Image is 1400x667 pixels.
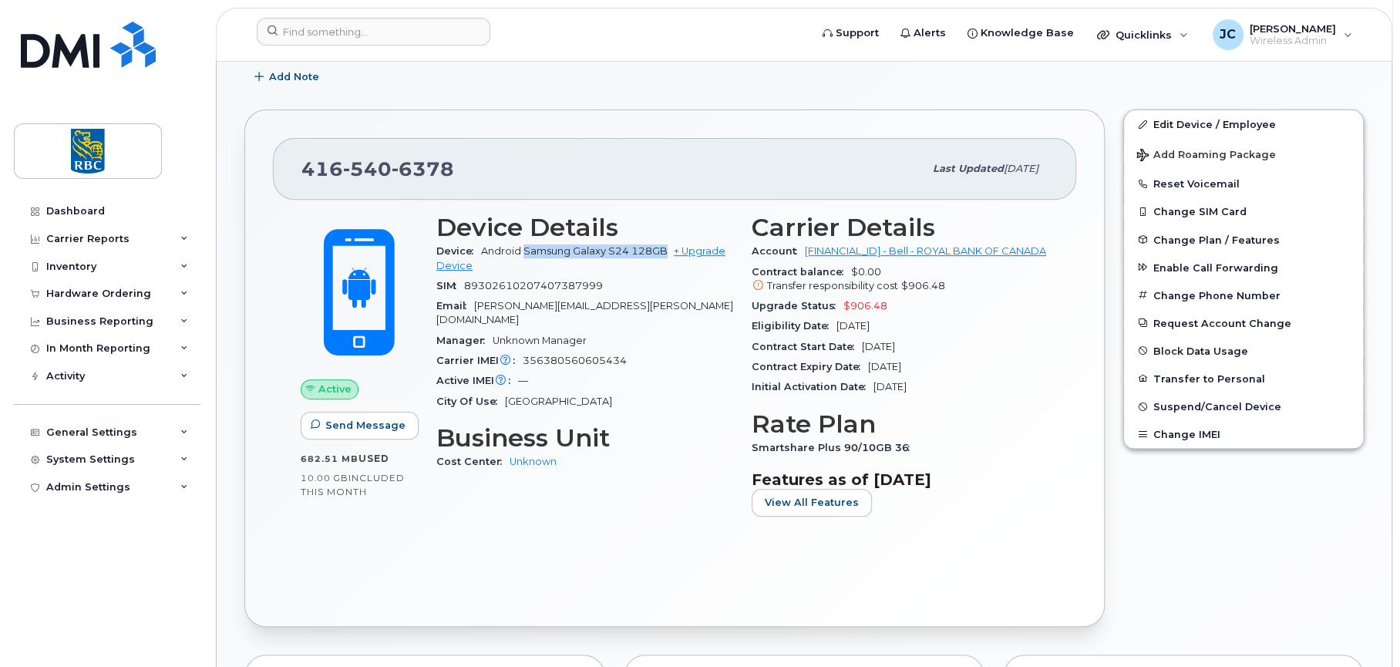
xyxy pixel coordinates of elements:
button: Transfer to Personal [1124,365,1363,392]
span: Add Note [269,69,319,84]
span: Carrier IMEI [436,355,523,366]
span: JC [1220,25,1236,44]
span: Active IMEI [436,375,518,386]
span: [DATE] [873,381,907,392]
span: Send Message [325,418,406,433]
span: Support [836,25,879,41]
span: [DATE] [1004,163,1038,174]
button: Request Account Change [1124,309,1363,337]
button: Send Message [301,412,419,440]
span: Suspend/Cancel Device [1153,401,1281,413]
span: Quicklinks [1116,29,1172,41]
button: Change Phone Number [1124,281,1363,309]
span: [DATE] [868,361,901,372]
h3: Device Details [436,214,733,241]
span: Cost Center [436,456,510,467]
span: used [358,453,389,464]
span: 540 [343,157,392,180]
span: [DATE] [836,320,870,332]
span: Unknown Manager [493,335,587,346]
span: Change Plan / Features [1153,234,1280,245]
span: Upgrade Status [752,300,843,312]
span: Device [436,245,481,257]
button: Enable Call Forwarding [1124,254,1363,281]
a: Alerts [890,18,957,49]
span: Contract balance [752,266,851,278]
a: Support [812,18,890,49]
h3: Rate Plan [752,410,1048,438]
span: — [518,375,528,386]
span: Transfer responsibility cost [767,280,898,291]
span: Last updated [933,163,1004,174]
h3: Features as of [DATE] [752,470,1048,489]
span: 682.51 MB [301,453,358,464]
span: Enable Call Forwarding [1153,261,1278,273]
a: + Upgrade Device [436,245,725,271]
span: Smartshare Plus 90/10GB 36 [752,442,917,453]
a: Knowledge Base [957,18,1085,49]
button: Reset Voicemail [1124,170,1363,197]
span: SIM [436,280,464,291]
a: Edit Device / Employee [1124,110,1363,138]
span: View All Features [765,495,859,510]
span: City Of Use [436,396,505,407]
h3: Business Unit [436,424,733,452]
span: 6378 [392,157,454,180]
input: Find something... [257,18,490,45]
span: 89302610207407387999 [464,280,603,291]
button: Change SIM Card [1124,197,1363,225]
span: [GEOGRAPHIC_DATA] [505,396,612,407]
span: Wireless Admin [1250,35,1336,47]
a: [FINANCIAL_ID] - Bell - ROYAL BANK OF CANADA [805,245,1046,257]
button: Block Data Usage [1124,337,1363,365]
span: $906.48 [901,280,945,291]
span: included this month [301,472,405,497]
div: Jenn Carlson [1202,19,1363,50]
span: Android Samsung Galaxy S24 128GB [481,245,668,257]
span: Knowledge Base [981,25,1074,41]
button: Add Roaming Package [1124,138,1363,170]
span: Account [752,245,805,257]
a: Unknown [510,456,557,467]
span: 10.00 GB [301,473,348,483]
span: $0.00 [752,266,1048,294]
div: Quicklinks [1086,19,1199,50]
span: [PERSON_NAME] [1250,22,1336,35]
span: Add Roaming Package [1136,149,1276,163]
span: Initial Activation Date [752,381,873,392]
span: Manager [436,335,493,346]
span: $906.48 [843,300,887,312]
button: Change IMEI [1124,420,1363,448]
button: Change Plan / Features [1124,226,1363,254]
span: Contract Start Date [752,341,862,352]
span: Alerts [914,25,946,41]
button: Add Note [244,63,332,91]
button: Suspend/Cancel Device [1124,392,1363,420]
span: [DATE] [862,341,895,352]
button: View All Features [752,489,872,517]
span: Eligibility Date [752,320,836,332]
span: 356380560605434 [523,355,627,366]
h3: Carrier Details [752,214,1048,241]
span: Contract Expiry Date [752,361,868,372]
span: 416 [301,157,454,180]
span: Email [436,300,474,312]
span: [PERSON_NAME][EMAIL_ADDRESS][PERSON_NAME][DOMAIN_NAME] [436,300,733,325]
span: Active [318,382,352,396]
